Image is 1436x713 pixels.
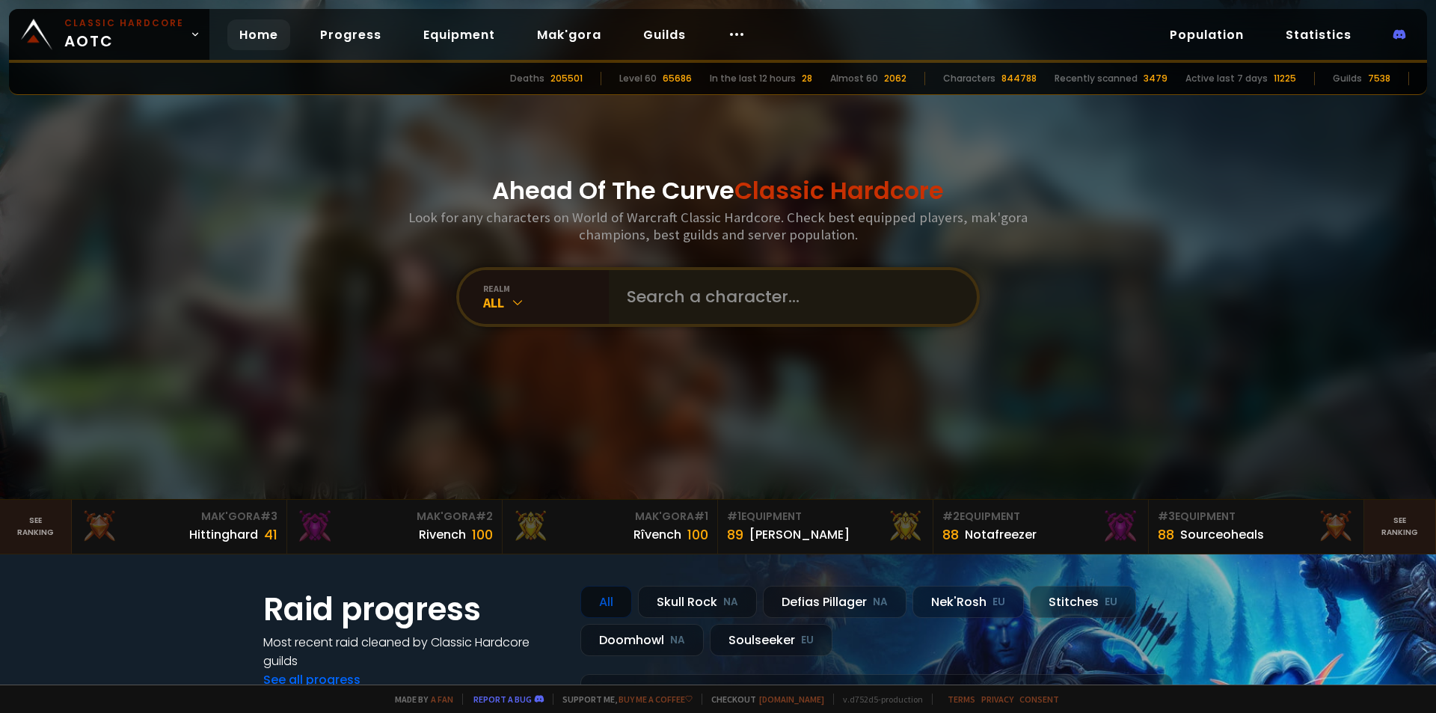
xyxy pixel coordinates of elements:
div: Recently scanned [1055,72,1138,85]
a: #3Equipment88Sourceoheals [1149,500,1364,554]
h4: Most recent raid cleaned by Classic Hardcore guilds [263,633,562,670]
div: Almost 60 [830,72,878,85]
div: 2062 [884,72,906,85]
div: Doomhowl [580,624,704,656]
a: #2Equipment88Notafreezer [933,500,1149,554]
div: Stitches [1030,586,1136,618]
div: Soulseeker [710,624,832,656]
div: Mak'Gora [296,509,493,524]
div: Rivench [419,525,466,544]
input: Search a character... [618,270,959,324]
div: In the last 12 hours [710,72,796,85]
small: EU [992,595,1005,610]
a: Statistics [1274,19,1363,50]
div: Nek'Rosh [912,586,1024,618]
div: Notafreezer [965,525,1037,544]
div: Deaths [510,72,544,85]
span: # 2 [476,509,493,524]
span: # 2 [942,509,960,524]
a: Mak'Gora#3Hittinghard41 [72,500,287,554]
div: Active last 7 days [1185,72,1268,85]
h3: Look for any characters on World of Warcraft Classic Hardcore. Check best equipped players, mak'g... [402,209,1034,243]
small: NA [723,595,738,610]
h1: Ahead Of The Curve [492,173,944,209]
span: # 1 [727,509,741,524]
div: 88 [1158,524,1174,545]
div: 205501 [550,72,583,85]
div: 844788 [1001,72,1037,85]
a: Buy me a coffee [619,694,693,705]
span: Made by [386,694,453,705]
small: EU [801,633,814,648]
div: 65686 [663,72,692,85]
a: Mak'Gora#2Rivench100 [287,500,503,554]
small: Classic Hardcore [64,16,184,30]
div: 88 [942,524,959,545]
div: Hittinghard [189,525,258,544]
a: Terms [948,694,975,705]
div: 3479 [1144,72,1167,85]
a: Progress [308,19,393,50]
div: All [580,586,632,618]
span: Checkout [702,694,824,705]
div: Equipment [727,509,924,524]
div: Rîvench [633,525,681,544]
div: 100 [687,524,708,545]
a: Home [227,19,290,50]
div: Equipment [1158,509,1354,524]
a: See all progress [263,671,360,688]
div: realm [483,283,609,294]
small: NA [670,633,685,648]
div: 41 [264,524,277,545]
div: Level 60 [619,72,657,85]
a: Report a bug [473,694,532,705]
div: Mak'Gora [81,509,277,524]
a: Privacy [981,694,1013,705]
div: 11225 [1274,72,1296,85]
div: All [483,294,609,311]
span: Classic Hardcore [734,174,944,207]
div: 28 [802,72,812,85]
a: Equipment [411,19,507,50]
a: [DOMAIN_NAME] [759,694,824,705]
span: v. d752d5 - production [833,694,923,705]
span: AOTC [64,16,184,52]
small: NA [873,595,888,610]
div: 89 [727,524,743,545]
div: Characters [943,72,995,85]
a: Seeranking [1364,500,1436,554]
h1: Raid progress [263,586,562,633]
div: Skull Rock [638,586,757,618]
div: Equipment [942,509,1139,524]
span: Support me, [553,694,693,705]
a: a fan [431,694,453,705]
div: Sourceoheals [1180,525,1264,544]
div: Mak'Gora [512,509,708,524]
a: Classic HardcoreAOTC [9,9,209,60]
div: 7538 [1368,72,1390,85]
a: Consent [1019,694,1059,705]
span: # 3 [1158,509,1175,524]
div: [PERSON_NAME] [749,525,850,544]
span: # 3 [260,509,277,524]
span: # 1 [694,509,708,524]
div: 100 [472,524,493,545]
a: Population [1158,19,1256,50]
a: Mak'Gora#1Rîvench100 [503,500,718,554]
div: Defias Pillager [763,586,906,618]
div: Guilds [1333,72,1362,85]
a: #1Equipment89[PERSON_NAME] [718,500,933,554]
a: Mak'gora [525,19,613,50]
small: EU [1105,595,1117,610]
a: Guilds [631,19,698,50]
